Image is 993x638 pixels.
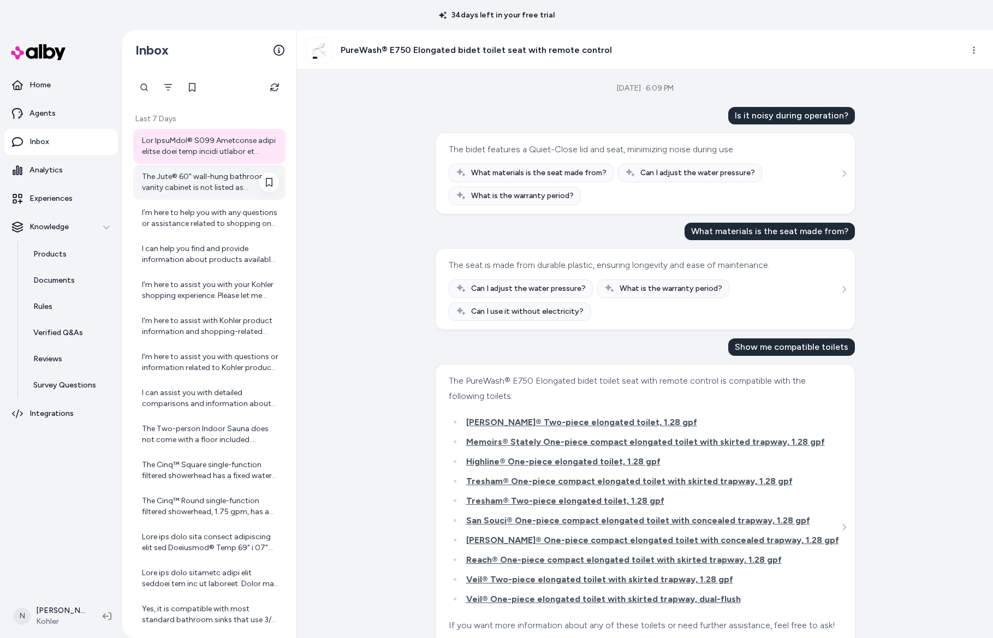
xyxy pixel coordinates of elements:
[36,605,85,616] p: [PERSON_NAME]
[142,207,279,229] div: I’m here to help you with any questions or assistance related to shopping on [DOMAIN_NAME]. Pleas...
[133,114,286,124] p: Last 7 Days
[133,453,286,488] a: The Cinq™ Square single-function filtered showerhead has a fixed water flow rate of 2.5 gallons p...
[466,417,697,427] span: [PERSON_NAME]® Two-piece elongated toilet, 1.28 gpf
[22,241,118,267] a: Products
[4,214,118,240] button: Knowledge
[306,38,331,63] img: 4108-0_ISO_d2c0021468_rgb
[142,243,279,265] div: I can help you find and provide information about products available on [DOMAIN_NAME], such as fa...
[837,283,851,296] button: See more
[728,338,855,356] div: Show me compatible toilets
[466,574,733,585] span: Veil® Two-piece elongated toilet with skirted trapway, 1.28 gpf
[620,283,722,294] span: What is the warranty period?
[4,186,118,212] a: Experiences
[157,76,179,98] button: Filter
[466,554,782,565] span: Reach® One-piece compact elongated toilet with skirted trapway, 1.28 gpf
[142,315,279,337] div: I'm here to assist with Kohler product information and shopping-related questions. If you have an...
[133,597,286,632] a: Yes, it is compatible with most standard bathroom sinks that use 3/8 NPT connections.
[133,201,286,236] a: I’m here to help you with any questions or assistance related to shopping on [DOMAIN_NAME]. Pleas...
[133,237,286,272] a: I can help you find and provide information about products available on [DOMAIN_NAME], such as fa...
[135,42,169,58] h2: Inbox
[22,320,118,346] a: Verified Q&As
[142,171,279,193] div: The Jute® 60" wall-hung bathroom vanity cabinet is not listed as configurable specifically for a ...
[22,294,118,320] a: Rules
[133,309,286,344] a: I'm here to assist with Kohler product information and shopping-related questions. If you have an...
[617,83,674,94] div: [DATE] · 6:09 PM
[466,476,793,486] span: Tresham® One-piece compact elongated toilet with skirted trapway, 1.28 gpf
[29,80,51,91] p: Home
[133,489,286,524] a: The Cinq™ Round single-function filtered showerhead, 1.75 gpm, has a single-function spray, which...
[133,273,286,308] a: I’m here to assist you with your Kohler shopping experience. Please let me know how I can help yo...
[142,460,279,481] div: The Cinq™ Square single-function filtered showerhead has a fixed water flow rate of 2.5 gallons p...
[640,168,755,178] span: Can I adjust the water pressure?
[4,72,118,98] a: Home
[341,44,612,57] h3: PureWash® E750 Elongated bidet toilet seat with remote control
[449,142,735,157] div: The bidet features a Quiet-Close lid and seat, minimizing noise during use.
[11,44,66,60] img: alby Logo
[33,327,83,338] p: Verified Q&As
[466,535,839,545] span: [PERSON_NAME]® One-piece compact elongated toilet with concealed trapway, 1.28 gpf
[33,275,75,286] p: Documents
[142,135,279,157] div: Lor IpsuMdol® S099 Ametconse adipi elitse doei temp incidi utlabor et doloremagn aliq eni adminim...
[29,222,69,232] p: Knowledge
[133,417,286,452] a: The Two-person Indoor Sauna does not come with a floor included. However, there is a recommended ...
[4,401,118,427] a: Integrations
[466,437,825,447] span: Memoirs® Stately One-piece compact elongated toilet with skirted trapway, 1.28 gpf
[142,424,279,445] div: The Two-person Indoor Sauna does not come with a floor included. However, there is a recommended ...
[22,346,118,372] a: Reviews
[837,521,851,534] button: See more
[33,354,62,365] p: Reviews
[471,306,584,317] span: Can I use it without electricity?
[33,380,96,391] p: Survey Questions
[133,345,286,380] a: I’m here to assist you with questions or information related to Kohler products and shopping on [...
[36,616,85,627] span: Kohler
[471,168,606,178] span: What materials is the seat made from?
[466,456,661,467] span: Highline® One-piece elongated toilet, 1.28 gpf
[29,136,49,147] p: Inbox
[142,351,279,373] div: I’m here to assist you with questions or information related to Kohler products and shopping on [...
[142,604,279,625] div: Yes, it is compatible with most standard bathroom sinks that use 3/8 NPT connections.
[133,129,286,164] a: Lor IpsuMdol® S099 Ametconse adipi elitse doei temp incidi utlabor et doloremagn aliq eni adminim...
[449,373,839,404] div: The PureWash® E750 Elongated bidet toilet seat with remote control is compatible with the followi...
[685,223,855,240] div: What materials is the seat made from?
[133,525,286,560] a: Lore ips dolo sita consect adipiscing elit sed Doeiusmod® Temp 69" i 07" utlaboreetdo magn: | Ali...
[29,108,56,119] p: Agents
[471,190,574,201] span: What is the warranty period?
[33,301,52,312] p: Rules
[22,267,118,294] a: Documents
[466,496,664,506] span: Tresham® Two-piece elongated toilet, 1.28 gpf
[142,496,279,517] div: The Cinq™ Round single-function filtered showerhead, 1.75 gpm, has a single-function spray, which...
[728,107,855,124] div: Is it noisy during operation?
[837,167,851,180] button: See more
[142,568,279,589] div: Lore ips dolo sitametc adipi elit seddoei tem inc ut laboreet. Dolor mag aliquaeni admin venia qu...
[4,157,118,183] a: Analytics
[466,594,741,604] span: Veil® One-piece elongated toilet with skirted trapway, dual-flush
[29,165,63,176] p: Analytics
[29,193,73,204] p: Experiences
[133,381,286,416] a: I can assist you with detailed comparisons and information about Kohler products available on [DO...
[449,618,839,633] div: If you want more information about any of these toilets or need further assistance, feel free to ...
[142,387,279,409] div: I can assist you with detailed comparisons and information about Kohler products available on [DO...
[13,607,31,625] span: N
[22,372,118,398] a: Survey Questions
[142,532,279,553] div: Lore ips dolo sita consect adipiscing elit sed Doeiusmod® Temp 69" i 07" utlaboreetdo magn: | Ali...
[449,258,770,273] div: The seat is made from durable plastic, ensuring longevity and ease of maintenance.
[142,279,279,301] div: I’m here to assist you with your Kohler shopping experience. Please let me know how I can help yo...
[466,515,810,526] span: San Souci® One-piece compact elongated toilet with concealed trapway, 1.28 gpf
[471,283,586,294] span: Can I adjust the water pressure?
[33,249,67,260] p: Products
[432,10,561,21] p: 34 days left in your free trial
[29,408,74,419] p: Integrations
[4,129,118,155] a: Inbox
[133,165,286,200] a: The Jute® 60" wall-hung bathroom vanity cabinet is not listed as configurable specifically for a ...
[7,599,94,634] button: N[PERSON_NAME]Kohler
[133,561,286,596] a: Lore ips dolo sitametc adipi elit seddoei tem inc ut laboreet. Dolor mag aliquaeni admin venia qu...
[264,76,286,98] button: Refresh
[4,100,118,127] a: Agents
